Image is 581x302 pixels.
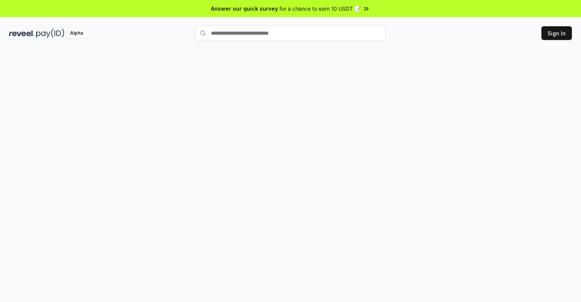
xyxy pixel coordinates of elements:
[541,26,572,40] button: Sign In
[279,5,361,13] span: for a chance to earn 10 USDT 📝
[36,29,64,38] img: pay_id
[9,29,35,38] img: reveel_dark
[211,5,278,13] span: Answer our quick survey
[66,29,87,38] div: Alpha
